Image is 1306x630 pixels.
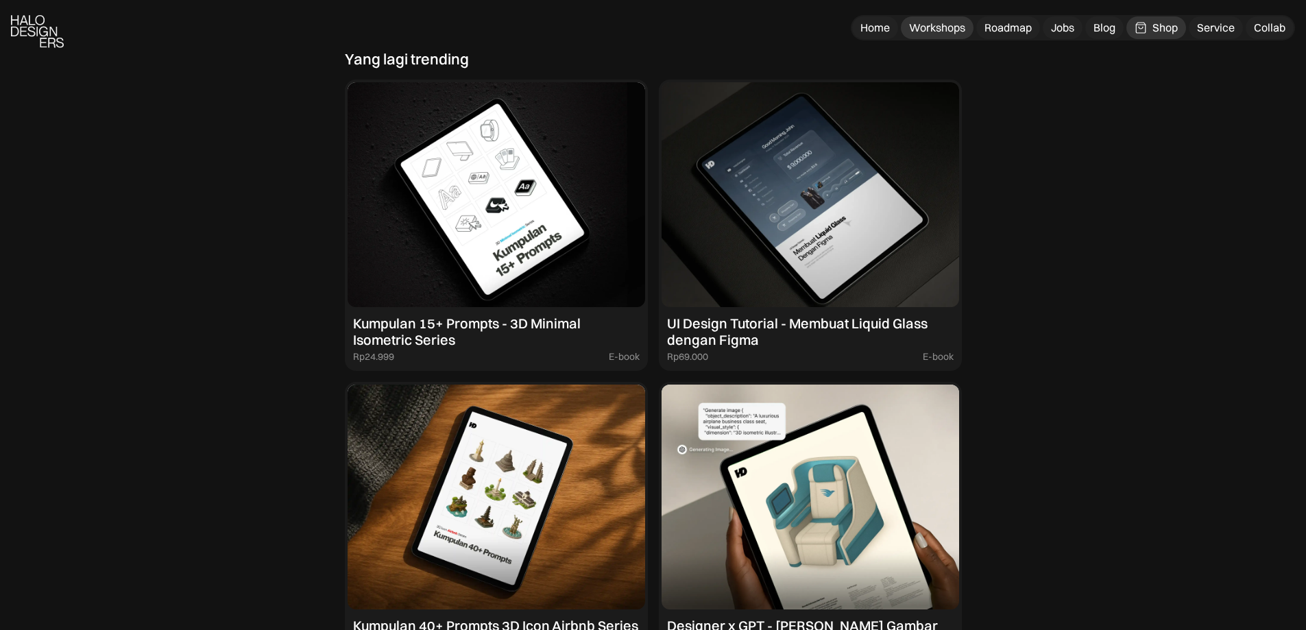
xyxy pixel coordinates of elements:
a: UI Design Tutorial - Membuat Liquid Glass dengan FigmaRp69.000E-book [659,80,962,371]
div: Jobs [1051,21,1074,35]
div: E-book [923,351,954,363]
div: Workshops [909,21,965,35]
div: Rp69.000 [667,351,708,363]
div: Collab [1254,21,1285,35]
a: Roadmap [976,16,1040,39]
div: Service [1197,21,1235,35]
a: Workshops [901,16,974,39]
a: Collab [1246,16,1294,39]
a: Blog [1085,16,1124,39]
div: Rp24.999 [353,351,394,363]
a: Shop [1126,16,1186,39]
div: Shop [1152,21,1178,35]
div: UI Design Tutorial - Membuat Liquid Glass dengan Figma [667,315,954,348]
div: E-book [609,351,640,363]
a: Service [1189,16,1243,39]
a: Home [852,16,898,39]
div: Home [860,21,890,35]
div: Kumpulan 15+ Prompts - 3D Minimal Isometric Series [353,315,640,348]
div: Roadmap [984,21,1032,35]
div: Blog [1093,21,1115,35]
a: Kumpulan 15+ Prompts - 3D Minimal Isometric SeriesRp24.999E-book [345,80,648,371]
a: Jobs [1043,16,1083,39]
div: Yang lagi trending [345,50,469,68]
